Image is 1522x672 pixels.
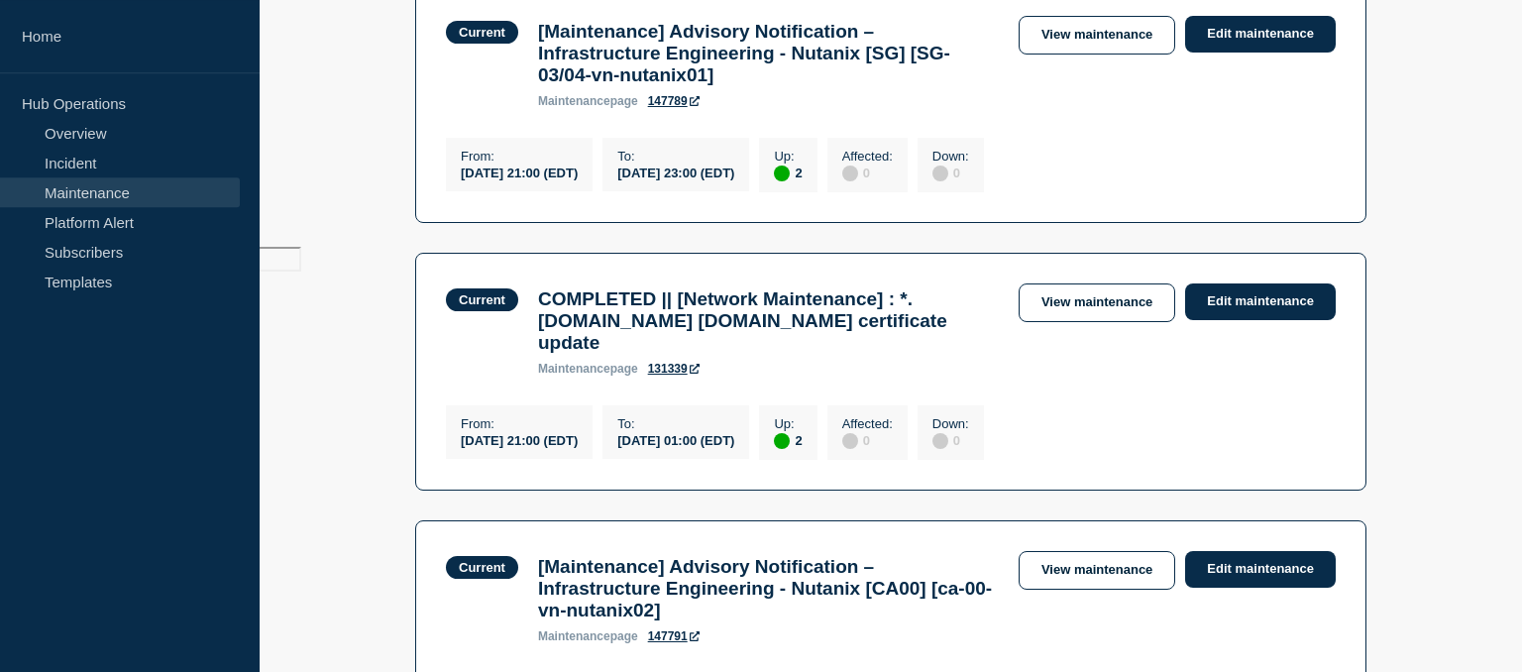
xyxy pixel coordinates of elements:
[461,164,578,180] div: [DATE] 21:00 (EDT)
[538,94,638,108] p: page
[459,25,505,40] div: Current
[538,362,638,376] p: page
[648,362,700,376] a: 131339
[842,149,893,164] p: Affected :
[461,431,578,448] div: [DATE] 21:00 (EDT)
[932,166,948,181] div: disabled
[774,164,802,181] div: 2
[842,433,858,449] div: disabled
[1019,283,1175,322] a: View maintenance
[774,433,790,449] div: up
[617,416,734,431] p: To :
[617,149,734,164] p: To :
[932,416,969,431] p: Down :
[842,166,858,181] div: disabled
[774,431,802,449] div: 2
[648,629,700,643] a: 147791
[617,431,734,448] div: [DATE] 01:00 (EDT)
[932,431,969,449] div: 0
[1185,283,1336,320] a: Edit maintenance
[538,288,999,354] h3: COMPLETED || [Network Maintenance] : *.[DOMAIN_NAME] [DOMAIN_NAME] certificate update
[538,556,999,621] h3: [Maintenance] Advisory Notification – Infrastructure Engineering - Nutanix [CA00] [ca-00-vn-nutan...
[774,416,802,431] p: Up :
[648,94,700,108] a: 147789
[1019,551,1175,590] a: View maintenance
[932,164,969,181] div: 0
[774,166,790,181] div: up
[1185,16,1336,53] a: Edit maintenance
[461,416,578,431] p: From :
[538,629,610,643] span: maintenance
[1019,16,1175,55] a: View maintenance
[538,21,999,86] h3: [Maintenance] Advisory Notification – Infrastructure Engineering - Nutanix [SG] [SG-03/04-vn-nuta...
[538,94,610,108] span: maintenance
[538,362,610,376] span: maintenance
[932,149,969,164] p: Down :
[617,164,734,180] div: [DATE] 23:00 (EDT)
[842,164,893,181] div: 0
[932,433,948,449] div: disabled
[1185,551,1336,588] a: Edit maintenance
[461,149,578,164] p: From :
[774,149,802,164] p: Up :
[842,431,893,449] div: 0
[842,416,893,431] p: Affected :
[538,629,638,643] p: page
[459,292,505,307] div: Current
[459,560,505,575] div: Current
